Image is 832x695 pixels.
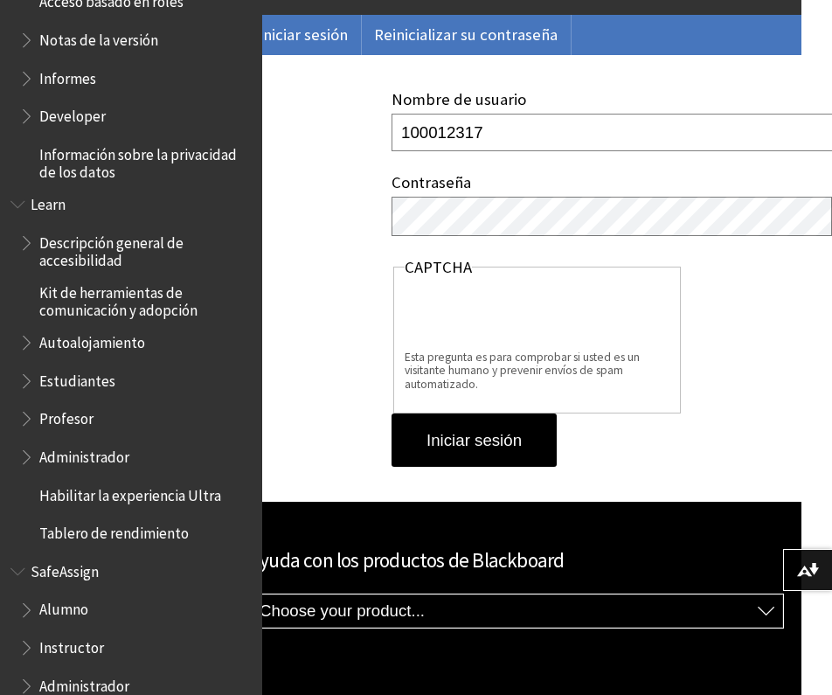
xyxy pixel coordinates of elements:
[39,366,115,390] span: Estudiantes
[39,278,250,319] span: Kit de herramientas de comunicación y adopción
[39,228,250,269] span: Descripción general de accesibilidad
[392,414,557,468] input: Iniciar sesión
[31,557,99,580] span: SafeAssign
[39,404,94,427] span: Profesor
[249,546,784,576] h2: Ayuda con los productos de Blackboard
[39,140,250,181] span: Información sobre la privacidad de los datos
[39,328,145,351] span: Autoalojamiento
[39,64,96,87] span: Informes
[39,101,106,125] span: Developer
[39,442,129,466] span: Administrador
[405,258,472,277] legend: CAPTCHA
[39,481,221,504] span: Habilitar la experiencia Ultra
[31,190,66,213] span: Learn
[39,25,158,49] span: Notas de la versión
[392,89,526,109] label: Nombre de usuario
[39,671,129,695] span: Administrador
[39,518,189,542] span: Tablero de rendimiento
[246,15,361,55] a: Iniciar sesión
[392,172,471,192] label: Contraseña
[405,351,670,392] div: Esta pregunta es para comprobar si usted es un visitante humano y prevenir envíos de spam automat...
[361,15,571,55] a: Reinicializar su contraseña
[39,595,88,619] span: Alumno
[405,282,670,351] iframe: reCAPTCHA
[10,190,252,548] nav: Book outline for Blackboard Learn Help
[39,633,104,657] span: Instructor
